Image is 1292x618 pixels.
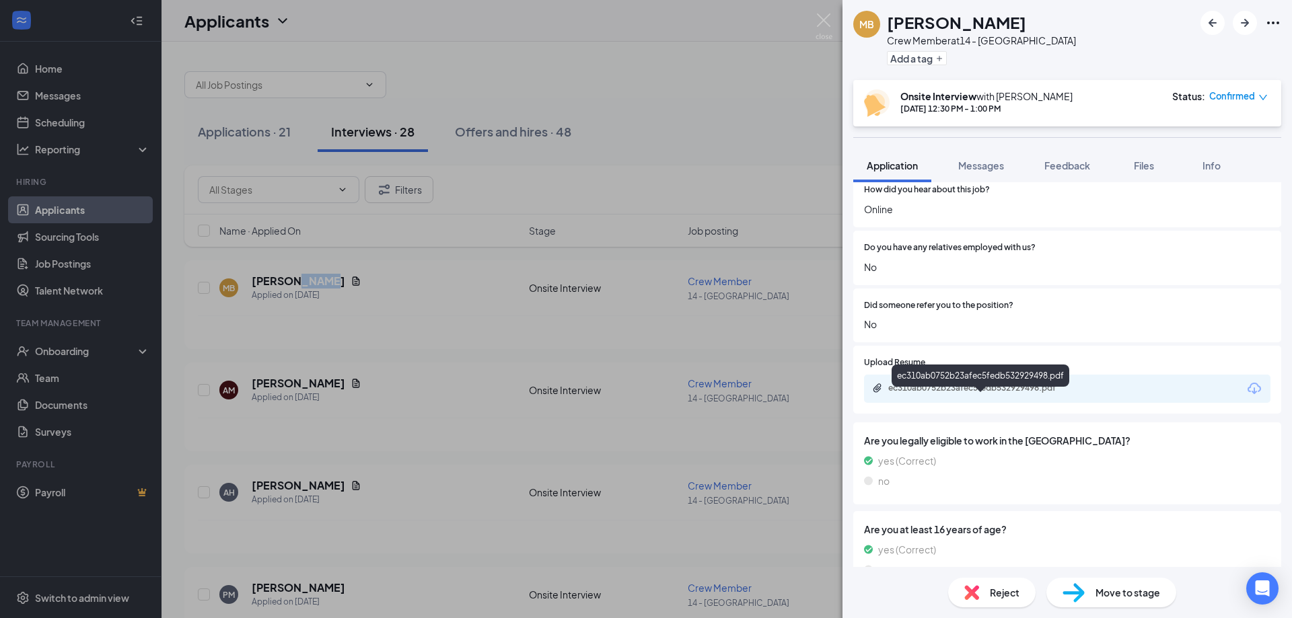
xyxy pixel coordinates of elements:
[1265,15,1281,31] svg: Ellipses
[872,383,883,393] svg: Paperclip
[864,522,1270,537] span: Are you at least 16 years of age?
[892,364,1069,387] div: ec310ab0752b23afec5fedb532929498.pdf
[900,103,1073,114] div: [DATE] 12:30 PM - 1:00 PM
[1096,585,1160,600] span: Move to stage
[1246,572,1279,605] div: Open Intercom Messenger
[1246,381,1262,397] svg: Download
[887,51,947,65] button: PlusAdd a tag
[878,542,936,557] span: yes (Correct)
[1205,15,1221,31] svg: ArrowLeftNew
[887,11,1026,34] h1: [PERSON_NAME]
[990,585,1019,600] span: Reject
[1200,11,1225,35] button: ArrowLeftNew
[864,202,1270,217] span: Online
[1237,15,1253,31] svg: ArrowRight
[900,90,976,102] b: Onsite Interview
[864,184,990,196] span: How did you hear about this job?
[878,562,890,577] span: no
[1258,93,1268,102] span: down
[1172,89,1205,103] div: Status :
[1134,159,1154,171] span: Files
[1203,159,1221,171] span: Info
[878,473,890,488] span: no
[1233,11,1257,35] button: ArrowRight
[859,17,874,31] div: MB
[888,383,1077,393] div: ec310ab0752b23afec5fedb532929498.pdf
[864,356,925,369] span: Upload Resume
[878,453,936,468] span: yes (Correct)
[935,54,943,63] svg: Plus
[900,89,1073,103] div: with [PERSON_NAME]
[1209,89,1255,103] span: Confirmed
[864,433,1270,448] span: Are you legally eligible to work in the [GEOGRAPHIC_DATA]?
[864,299,1013,312] span: Did someone refer you to the position?
[864,241,1036,254] span: Do you have any relatives employed with us?
[872,383,1090,395] a: Paperclipec310ab0752b23afec5fedb532929498.pdf
[887,34,1076,47] div: Crew Member at 14 - [GEOGRAPHIC_DATA]
[1044,159,1090,171] span: Feedback
[864,260,1270,274] span: No
[864,317,1270,332] span: No
[958,159,1004,171] span: Messages
[867,159,918,171] span: Application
